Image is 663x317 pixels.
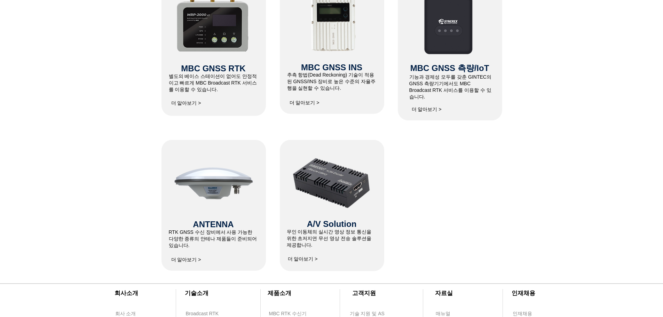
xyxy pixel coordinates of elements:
span: 더 알아보기 > [290,100,319,106]
img: at340-1.png [172,140,255,223]
span: MBC GNSS INS [301,63,362,72]
span: ​제품소개 [268,290,291,296]
span: ​고객지원 [352,290,376,296]
span: ​별도의 베이스 스테이션이 없어도 안정적이고 빠르게 MBC Broadcast RTK 서비스를 이용할 수 있습니다. [169,73,257,92]
a: 더 알아보기 > [409,103,444,117]
span: 추측 항법(Dead Reckoning) 기술이 적용된 GNSS/INS 장비로 높은 수준의 자율주행을 실현할 수 있습니다. [287,72,376,91]
span: ANTENNA [193,220,234,229]
span: ​자료실 [435,290,453,296]
span: 더 알아보기 > [171,100,201,106]
span: ​무인 이동체의 실시간 영상 정보 통신을 위한 초저지연 무선 영상 전송 솔루션을 제공합니다. [287,229,371,248]
span: RTK GNSS 수신 장비에서 사용 가능한 다양한 종류의 안테나 제품들이 준비되어 있습니다. [169,229,257,248]
iframe: Wix Chat [583,287,663,317]
a: 더 알아보기 > [287,96,322,110]
span: ​회사소개 [115,290,138,296]
span: ​기술소개 [185,290,208,296]
a: 더 알아보기 > [285,252,320,266]
span: ​인재채용 [512,290,535,296]
span: 더 알아보기 > [171,257,201,263]
span: ​기능과 경제성 모두를 갖춘 GINTEC의 GNSS 측량기기에서도 MBC Broadcast RTK 서비스를 이용할 수 있습니다. [409,74,491,100]
span: MBC GNSS RTK [181,64,245,73]
a: 더 알아보기 > [169,96,204,110]
span: MBC GNSS 측량/IoT [410,63,489,73]
span: 더 알아보기 > [412,106,442,113]
span: 더 알아보기 > [288,256,318,262]
img: WiMi5560T_5.png [291,151,372,215]
a: 더 알아보기 > [169,253,204,267]
span: A/V Solution [307,219,357,229]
